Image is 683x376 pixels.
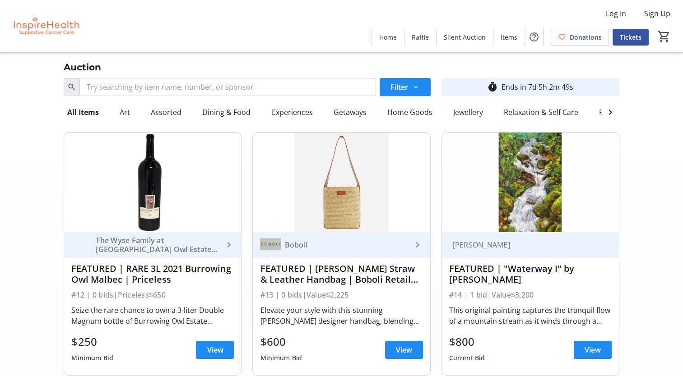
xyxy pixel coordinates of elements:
mat-icon: keyboard_arrow_right [223,239,234,250]
a: BoboliBoboli [253,232,430,258]
div: $800 [449,334,485,350]
div: Ends in 7d 5h 2m 49s [502,82,573,92]
img: FEATURED | RARE 3L 2021 Burrowing Owl Malbec | Priceless [64,133,241,232]
button: Help [525,28,543,46]
div: Art [116,103,134,121]
span: Sign Up [644,8,670,19]
div: Minimum Bid [71,350,113,366]
a: Items [493,29,525,46]
div: Assorted [147,103,185,121]
div: $250 [71,334,113,350]
span: Tickets [620,32,641,42]
button: Cart [656,28,672,45]
mat-icon: timer_outline [487,82,498,92]
img: Boboli [260,234,281,255]
img: FEATURED | "Waterway I" by Warren Goodman [442,133,619,232]
div: Retail [595,103,621,121]
span: View [396,344,412,355]
span: Filter [390,82,408,92]
div: Jewellery [449,103,486,121]
span: View [207,344,223,355]
a: Silent Auction [437,29,493,46]
input: Try searching by item name, number, or sponsor [79,78,376,96]
div: Boboli [281,240,412,249]
div: Auction [58,60,107,74]
div: Dining & Food [199,103,254,121]
span: Items [501,32,517,42]
span: View [585,344,601,355]
div: The Wyse Family at [GEOGRAPHIC_DATA] Owl Estate Winery [92,236,223,254]
div: [PERSON_NAME] [449,240,601,249]
div: FEATURED | "Waterway I" by [PERSON_NAME] [449,263,612,285]
div: #14 | 1 bid | Value $3,200 [449,289,612,301]
img: FEATURED | Giambattista Valli Straw & Leather Handbag | Boboli Retail Group [253,133,430,232]
button: Sign Up [637,6,678,21]
div: Home Goods [383,103,436,121]
img: The Wyse Family at Burrowing Owl Estate Winery [71,234,92,255]
span: Donations [570,32,602,42]
span: Silent Auction [444,32,486,42]
div: FEATURED | [PERSON_NAME] Straw & Leather Handbag | Boboli Retail Group [260,263,423,285]
div: $600 [260,334,302,350]
span: Log In [606,8,626,19]
span: Raffle [412,32,429,42]
span: Home [379,32,397,42]
mat-icon: keyboard_arrow_right [412,239,423,250]
div: FEATURED | RARE 3L 2021 Burrowing Owl Malbec | Priceless [71,263,234,285]
a: View [385,341,423,359]
div: All Items [64,103,102,121]
div: #13 | 0 bids | Value $2,225 [260,289,423,301]
div: #12 | 0 bids | Priceless $650 [71,289,234,301]
div: Elevate your style with this stunning [PERSON_NAME] designer handbag, blending timeless elegance ... [260,305,423,326]
a: Tickets [613,29,649,46]
img: InspireHealth Supportive Cancer Care's Logo [5,4,86,49]
div: This original painting captures the tranquil flow of a mountain stream as it winds through a lush... [449,305,612,326]
a: View [574,341,612,359]
button: Filter [380,78,431,96]
a: Donations [551,29,609,46]
div: Minimum Bid [260,350,302,366]
div: Relaxation & Self Care [500,103,581,121]
a: View [196,341,234,359]
a: The Wyse Family at Burrowing Owl Estate WineryThe Wyse Family at [GEOGRAPHIC_DATA] Owl Estate Winery [64,232,241,258]
button: Log In [599,6,633,21]
div: Experiences [268,103,316,121]
div: Getaways [330,103,370,121]
div: Seize the rare chance to own a 3-liter Double Magnum bottle of Burrowing Owl Estate Winery’s 2021... [71,305,234,326]
a: Raffle [404,29,436,46]
a: Home [372,29,404,46]
div: Current Bid [449,350,485,366]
